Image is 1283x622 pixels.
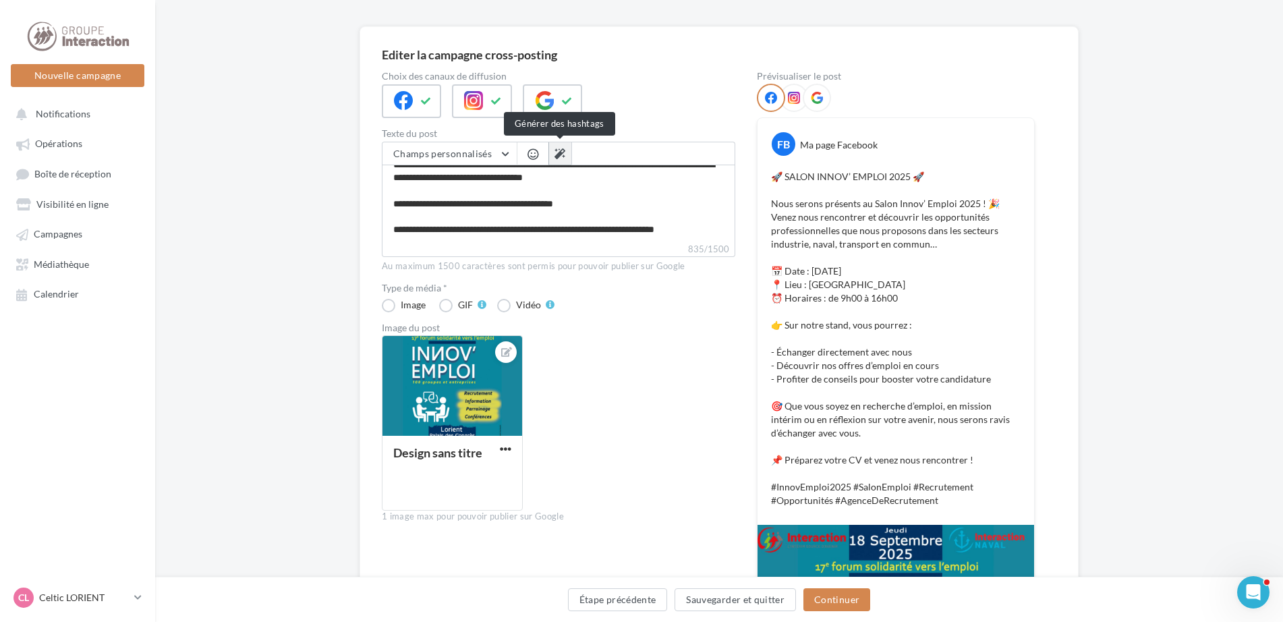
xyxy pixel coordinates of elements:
[382,511,735,523] div: 1 image max pour pouvoir publier sur Google
[18,591,29,604] span: CL
[382,260,735,273] div: Au maximum 1500 caractères sont permis pour pouvoir publier sur Google
[34,168,111,179] span: Boîte de réception
[36,108,90,119] span: Notifications
[382,142,517,165] button: Champs personnalisés
[393,445,482,460] div: Design sans titre
[757,72,1035,81] div: Prévisualiser le post
[800,138,878,152] div: Ma page Facebook
[504,112,615,136] div: Générer des hashtags
[8,192,147,216] a: Visibilité en ligne
[36,198,109,210] span: Visibilité en ligne
[34,258,89,270] span: Médiathèque
[382,49,557,61] div: Editer la campagne cross-posting
[382,283,735,293] label: Type de média *
[393,148,492,159] span: Champs personnalisés
[771,170,1021,507] p: 🚀 SALON INNOV’ EMPLOI 2025 🚀 Nous serons présents au Salon Innov’ Emploi 2025 ! 🎉 Venez nous renc...
[34,229,82,240] span: Campagnes
[8,252,147,276] a: Médiathèque
[401,300,426,310] div: Image
[34,289,79,300] span: Calendrier
[8,101,142,125] button: Notifications
[8,161,147,186] a: Boîte de réception
[8,281,147,306] a: Calendrier
[458,300,473,310] div: GIF
[382,242,735,257] label: 835/1500
[382,323,735,333] div: Image du post
[803,588,870,611] button: Continuer
[382,72,735,81] label: Choix des canaux de diffusion
[8,221,147,246] a: Campagnes
[11,64,144,87] button: Nouvelle campagne
[39,591,129,604] p: Celtic LORIENT
[11,585,144,611] a: CL Celtic LORIENT
[382,129,735,138] label: Texte du post
[8,131,147,155] a: Opérations
[568,588,668,611] button: Étape précédente
[772,132,795,156] div: FB
[35,138,82,150] span: Opérations
[675,588,796,611] button: Sauvegarder et quitter
[516,300,541,310] div: Vidéo
[1237,576,1270,609] iframe: Intercom live chat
